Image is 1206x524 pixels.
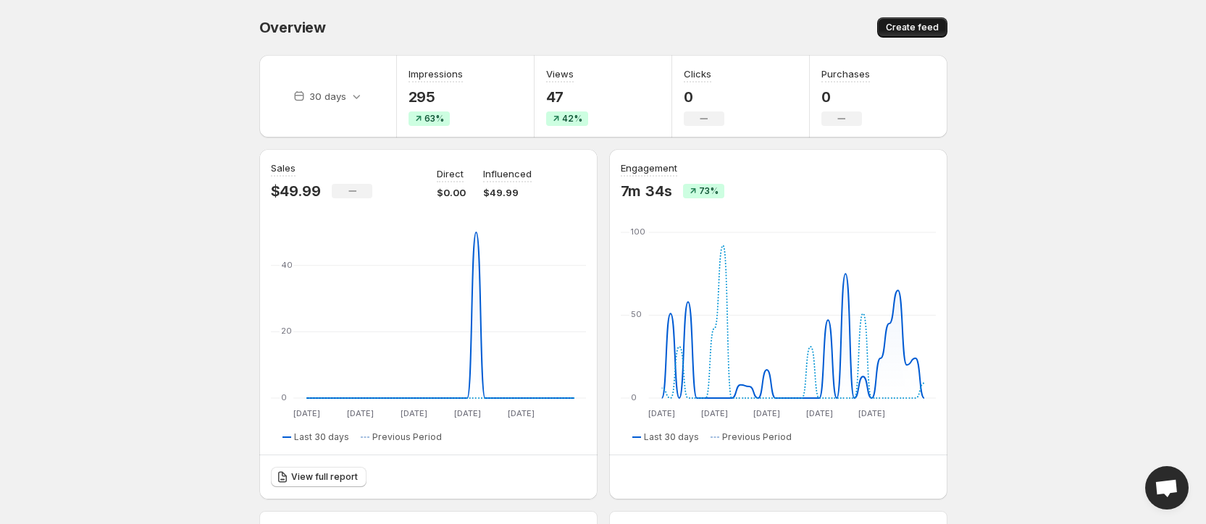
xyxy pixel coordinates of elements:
[877,17,947,38] button: Create feed
[346,408,373,418] text: [DATE]
[291,471,358,483] span: View full report
[309,89,346,103] p: 30 days
[294,431,349,443] span: Last 30 days
[1145,466,1189,510] div: Open chat
[753,408,780,418] text: [DATE]
[631,309,642,319] text: 50
[562,113,582,124] span: 42%
[281,260,293,270] text: 40
[271,161,296,175] h3: Sales
[858,408,885,418] text: [DATE]
[631,227,645,237] text: 100
[821,67,870,81] h3: Purchases
[684,67,711,81] h3: Clicks
[424,113,444,124] span: 63%
[722,431,792,443] span: Previous Period
[546,67,574,81] h3: Views
[409,88,463,106] p: 295
[886,22,939,33] span: Create feed
[621,161,677,175] h3: Engagement
[400,408,427,418] text: [DATE]
[699,185,719,197] span: 73%
[281,392,287,402] text: 0
[271,182,321,200] p: $49.99
[621,182,672,200] p: 7m 34s
[437,166,464,181] p: Direct
[507,408,534,418] text: [DATE]
[805,408,832,418] text: [DATE]
[409,67,463,81] h3: Impressions
[483,185,532,200] p: $49.99
[648,408,675,418] text: [DATE]
[546,88,588,106] p: 47
[644,431,699,443] span: Last 30 days
[271,467,367,487] a: View full report
[259,19,326,36] span: Overview
[293,408,319,418] text: [DATE]
[684,88,724,106] p: 0
[372,431,442,443] span: Previous Period
[281,326,292,336] text: 20
[483,166,532,181] p: Influenced
[453,408,480,418] text: [DATE]
[437,185,466,200] p: $0.00
[821,88,870,106] p: 0
[700,408,727,418] text: [DATE]
[631,392,637,402] text: 0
